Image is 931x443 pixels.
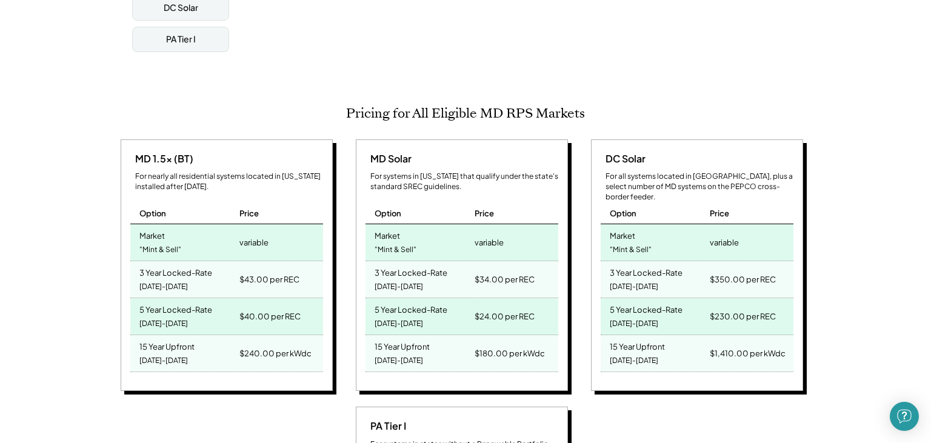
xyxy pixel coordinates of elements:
[610,227,635,241] div: Market
[139,208,166,219] div: Option
[610,279,658,295] div: [DATE]-[DATE]
[601,152,646,165] div: DC Solar
[139,353,188,369] div: [DATE]-[DATE]
[710,234,739,251] div: variable
[710,208,729,219] div: Price
[475,208,494,219] div: Price
[606,172,793,202] div: For all systems located in [GEOGRAPHIC_DATA], plus a select number of MD systems on the PEPCO cro...
[375,264,447,278] div: 3 Year Locked-Rate
[139,338,195,352] div: 15 Year Upfront
[375,301,447,315] div: 5 Year Locked-Rate
[610,242,652,258] div: "Mint & Sell"
[239,308,301,325] div: $40.00 per REC
[610,301,682,315] div: 5 Year Locked-Rate
[139,242,181,258] div: "Mint & Sell"
[475,345,545,362] div: $180.00 per kWdc
[239,271,299,288] div: $43.00 per REC
[370,172,558,192] div: For systems in [US_STATE] that qualify under the state's standard SREC guidelines.
[139,279,188,295] div: [DATE]-[DATE]
[139,227,165,241] div: Market
[375,353,423,369] div: [DATE]-[DATE]
[475,234,504,251] div: variable
[239,345,312,362] div: $240.00 per kWdc
[375,227,400,241] div: Market
[346,105,585,121] h2: Pricing for All Eligible MD RPS Markets
[130,152,193,165] div: MD 1.5x (BT)
[610,316,658,332] div: [DATE]-[DATE]
[365,419,406,433] div: PA Tier I
[239,234,269,251] div: variable
[710,308,776,325] div: $230.00 per REC
[166,33,196,45] div: PA Tier I
[610,338,665,352] div: 15 Year Upfront
[164,2,198,14] div: DC Solar
[375,338,430,352] div: 15 Year Upfront
[890,402,919,431] div: Open Intercom Messenger
[475,271,535,288] div: $34.00 per REC
[610,353,658,369] div: [DATE]-[DATE]
[375,316,423,332] div: [DATE]-[DATE]
[710,345,786,362] div: $1,410.00 per kWdc
[135,172,323,192] div: For nearly all residential systems located in [US_STATE] installed after [DATE].
[610,208,636,219] div: Option
[375,242,416,258] div: "Mint & Sell"
[239,208,259,219] div: Price
[139,301,212,315] div: 5 Year Locked-Rate
[475,308,535,325] div: $24.00 per REC
[710,271,776,288] div: $350.00 per REC
[375,208,401,219] div: Option
[610,264,682,278] div: 3 Year Locked-Rate
[365,152,412,165] div: MD Solar
[139,316,188,332] div: [DATE]-[DATE]
[375,279,423,295] div: [DATE]-[DATE]
[139,264,212,278] div: 3 Year Locked-Rate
